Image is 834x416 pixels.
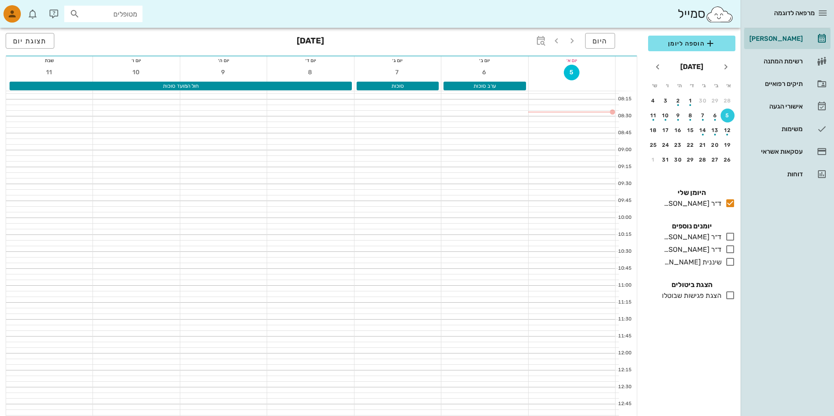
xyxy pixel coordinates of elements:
[659,98,673,104] div: 3
[698,78,710,93] th: ג׳
[708,142,722,148] div: 20
[646,157,660,163] div: 1
[354,56,441,65] div: יום ג׳
[696,123,710,137] button: 14
[391,83,404,89] span: סוכות
[129,65,144,80] button: 10
[774,9,815,17] span: מרפאה לדוגמה
[646,142,660,148] div: 25
[655,38,728,49] span: הוספה ליומן
[646,112,660,119] div: 11
[744,164,831,185] a: דוחות
[671,123,685,137] button: 16
[708,112,722,119] div: 6
[696,138,710,152] button: 21
[616,299,633,306] div: 11:15
[564,69,579,76] span: 5
[659,157,673,163] div: 31
[163,83,199,89] span: חול המועד סוכות
[684,157,698,163] div: 29
[216,65,232,80] button: 9
[721,138,735,152] button: 19
[616,96,633,103] div: 08:15
[646,109,660,122] button: 11
[26,7,31,12] span: תג
[659,153,673,167] button: 31
[748,171,803,178] div: דוחות
[696,112,710,119] div: 7
[616,180,633,188] div: 09:30
[696,94,710,108] button: 30
[721,98,735,104] div: 28
[659,109,673,122] button: 10
[660,232,721,242] div: ד״ר [PERSON_NAME]
[721,127,735,133] div: 12
[616,231,633,238] div: 10:15
[748,80,803,87] div: תיקים רפואיים
[616,316,633,323] div: 11:30
[616,146,633,154] div: 09:00
[646,98,660,104] div: 4
[616,265,633,272] div: 10:45
[616,197,633,205] div: 09:45
[684,127,698,133] div: 15
[721,123,735,137] button: 12
[721,94,735,108] button: 28
[705,6,734,23] img: SmileCloud logo
[671,157,685,163] div: 30
[180,56,267,65] div: יום ה׳
[659,142,673,148] div: 24
[390,69,405,76] span: 7
[616,112,633,120] div: 08:30
[616,350,633,357] div: 12:00
[744,119,831,139] a: משימות
[659,127,673,133] div: 17
[744,96,831,117] a: אישורי הגעה
[671,94,685,108] button: 2
[585,33,615,49] button: היום
[718,59,734,75] button: חודש שעבר
[671,112,685,119] div: 9
[696,98,710,104] div: 30
[648,280,735,290] h4: הצגת ביטולים
[646,153,660,167] button: 1
[684,153,698,167] button: 29
[708,109,722,122] button: 6
[616,129,633,137] div: 08:45
[129,69,144,76] span: 10
[297,33,324,50] h3: [DATE]
[6,33,54,49] button: תצוגת יום
[721,109,735,122] button: 5
[650,59,665,75] button: חודש הבא
[616,400,633,408] div: 12:45
[744,28,831,49] a: [PERSON_NAME]
[659,94,673,108] button: 3
[646,94,660,108] button: 4
[684,123,698,137] button: 15
[677,58,707,76] button: [DATE]
[616,248,633,255] div: 10:30
[671,98,685,104] div: 2
[721,157,735,163] div: 26
[684,98,698,104] div: 1
[708,98,722,104] div: 29
[723,78,735,93] th: א׳
[671,138,685,152] button: 23
[616,366,633,374] div: 12:15
[721,112,735,119] div: 5
[696,109,710,122] button: 7
[671,127,685,133] div: 16
[684,138,698,152] button: 22
[684,109,698,122] button: 8
[646,123,660,137] button: 18
[674,78,685,93] th: ה׳
[708,123,722,137] button: 13
[660,257,721,267] div: שיננית [PERSON_NAME]
[659,291,721,301] div: הצגת פגישות שבוטלו
[671,153,685,167] button: 30
[684,94,698,108] button: 1
[708,94,722,108] button: 29
[721,142,735,148] div: 19
[708,153,722,167] button: 27
[744,141,831,162] a: עסקאות אשראי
